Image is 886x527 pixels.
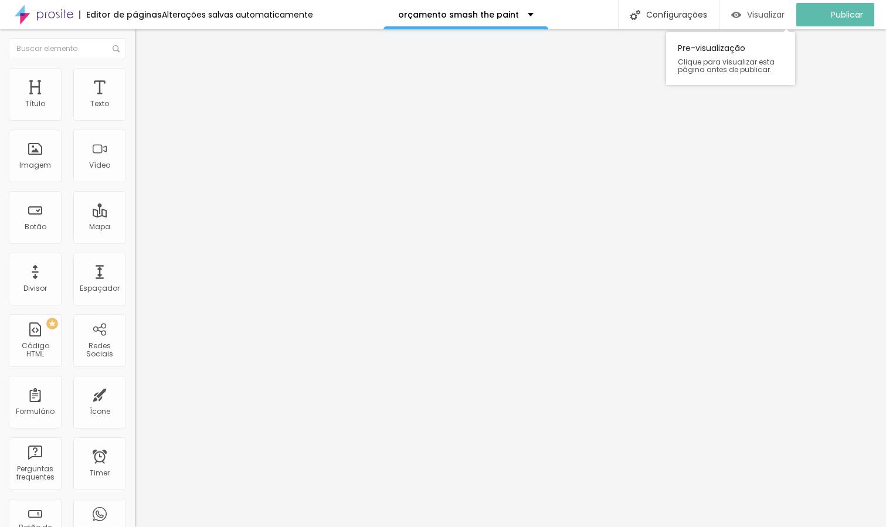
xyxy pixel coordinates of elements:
[90,469,110,477] div: Timer
[831,10,863,19] span: Publicar
[76,342,123,359] div: Redes Sociais
[90,100,109,108] div: Texto
[666,32,795,85] div: Pre-visualização
[79,11,162,19] div: Editor de páginas
[25,223,46,231] div: Botão
[90,407,110,416] div: Ícone
[19,161,51,169] div: Imagem
[89,223,110,231] div: Mapa
[89,161,110,169] div: Vídeo
[113,45,120,52] img: Icone
[796,3,874,26] button: Publicar
[678,58,783,73] span: Clique para visualizar esta página antes de publicar.
[719,3,796,26] button: Visualizar
[25,100,45,108] div: Título
[731,10,741,20] img: view-1.svg
[16,407,55,416] div: Formulário
[162,11,313,19] div: Alterações salvas automaticamente
[630,10,640,20] img: Icone
[12,342,58,359] div: Código HTML
[9,38,126,59] input: Buscar elemento
[23,284,47,293] div: Divisor
[747,10,785,19] span: Visualizar
[398,11,519,19] p: orçamento smash the paint
[80,284,120,293] div: Espaçador
[12,465,58,482] div: Perguntas frequentes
